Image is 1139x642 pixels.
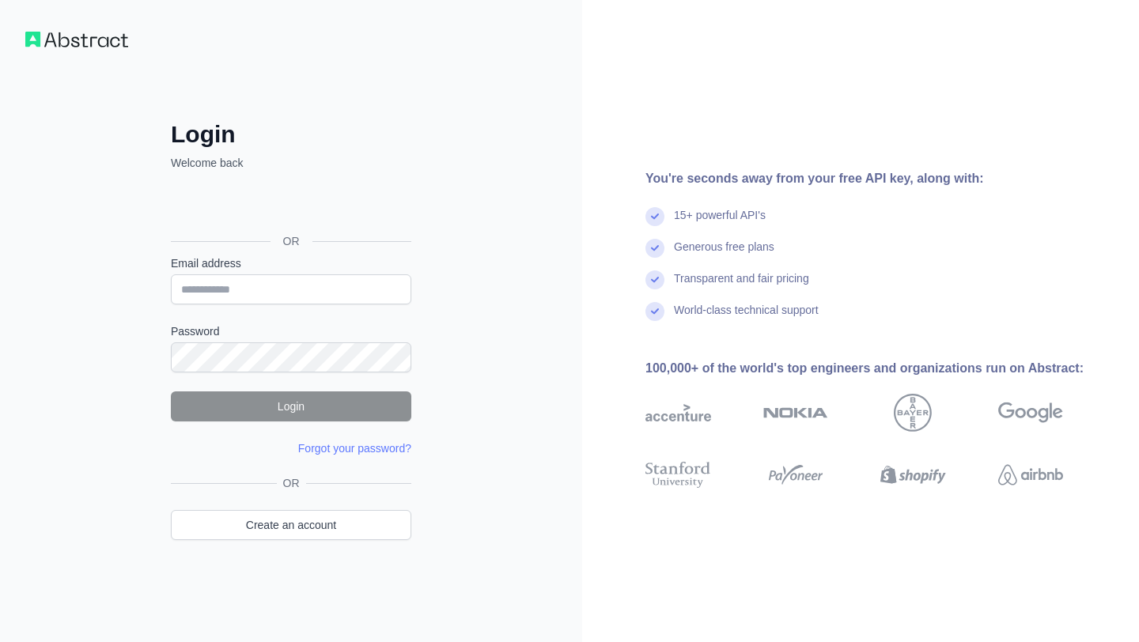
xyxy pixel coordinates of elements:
[25,32,128,47] img: Workflow
[645,270,664,289] img: check mark
[171,120,411,149] h2: Login
[674,207,766,239] div: 15+ powerful API's
[645,207,664,226] img: check mark
[171,391,411,421] button: Login
[674,270,809,302] div: Transparent and fair pricing
[880,459,946,491] img: shopify
[171,510,411,540] a: Create an account
[674,302,819,334] div: World-class technical support
[763,459,829,491] img: payoneer
[763,394,829,432] img: nokia
[277,475,306,491] span: OR
[645,239,664,258] img: check mark
[171,323,411,339] label: Password
[998,459,1064,491] img: airbnb
[674,239,774,270] div: Generous free plans
[171,155,411,171] p: Welcome back
[163,188,416,223] iframe: Sign in with Google Button
[171,255,411,271] label: Email address
[645,359,1114,378] div: 100,000+ of the world's top engineers and organizations run on Abstract:
[894,394,932,432] img: bayer
[645,169,1114,188] div: You're seconds away from your free API key, along with:
[645,302,664,321] img: check mark
[645,394,711,432] img: accenture
[998,394,1064,432] img: google
[271,233,312,249] span: OR
[298,442,411,455] a: Forgot your password?
[645,459,711,491] img: stanford university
